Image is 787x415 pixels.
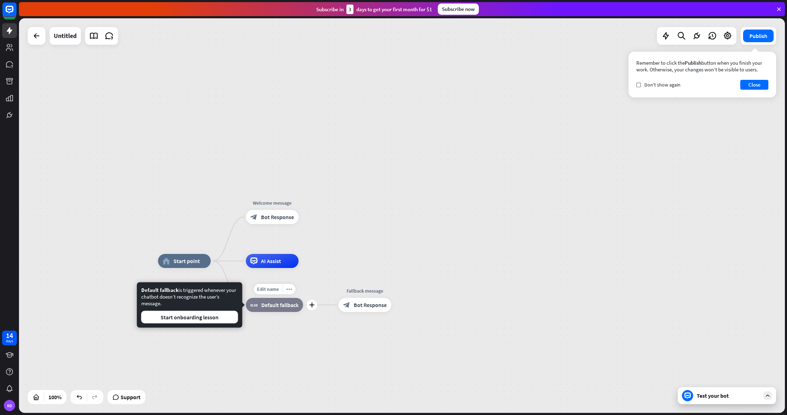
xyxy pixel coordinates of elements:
div: RD [4,400,15,411]
i: block_fallback [251,301,258,308]
span: Bot Response [261,213,294,221]
button: Publish [743,30,774,42]
div: Test your bot [697,392,760,399]
div: 3 [346,5,353,14]
div: 14 [6,332,13,339]
button: Open LiveChat chat widget [6,3,27,24]
span: Default fallback [141,287,178,293]
button: Start onboarding lesson [141,311,238,324]
span: Start point [174,257,200,264]
span: Support [121,391,141,403]
a: 14 days [2,331,17,345]
div: Subscribe in days to get your first month for $1 [316,5,432,14]
div: 100% [46,391,64,403]
span: Default fallback [261,301,299,308]
button: Close [740,80,768,90]
div: days [6,339,13,344]
i: home_2 [163,257,170,264]
i: more_horiz [286,287,292,292]
div: Remember to click the button when you finish your work. Otherwise, your changes won’t be visible ... [636,59,768,73]
span: Don't show again [644,82,681,88]
span: Bot Response [354,301,387,308]
div: Untitled [54,27,77,45]
i: block_bot_response [343,301,350,308]
span: Edit name [257,286,279,292]
i: block_bot_response [251,213,258,221]
div: is triggered whenever your chatbot doesn’t recognize the user’s message. [141,287,238,324]
div: Fallback message [333,287,397,294]
div: Subscribe now [438,4,479,15]
i: plus [309,302,314,307]
span: Publish [685,59,701,66]
span: AI Assist [261,257,281,264]
div: Welcome message [241,199,304,206]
